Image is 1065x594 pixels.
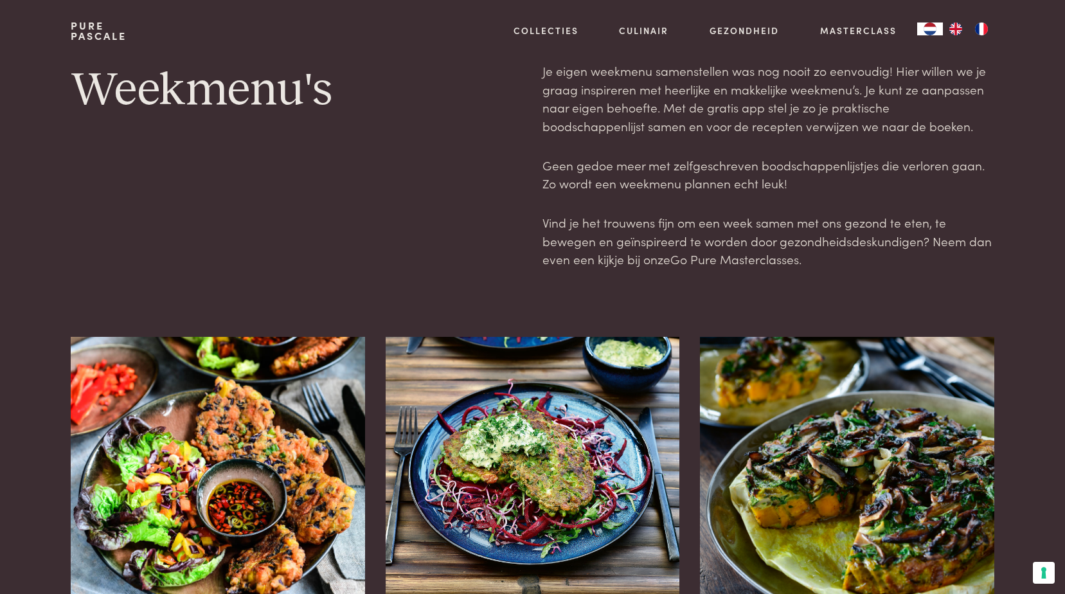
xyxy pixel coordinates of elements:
aside: Language selected: Nederlands [917,22,994,35]
img: Weekmenu Winter [700,337,994,594]
p: Je eigen weekmenu samenstellen was nog nooit zo eenvoudig! Hier willen we je graag inspireren met... [542,62,994,136]
img: Weekmenu Herfst 2024 [71,337,365,594]
h1: Weekmenu's [71,62,522,120]
p: Vind je het trouwens fijn om een week samen met ons gezond te eten, te bewegen en geïnspireerd te... [542,213,994,269]
a: Collecties [514,24,578,37]
div: Language [917,22,943,35]
a: NL [917,22,943,35]
a: Gezondheid [710,24,779,37]
a: EN [943,22,969,35]
button: Uw voorkeuren voor toestemming voor trackingtechnologieën [1033,562,1055,584]
a: Culinair [619,24,668,37]
ul: Language list [943,22,994,35]
a: Masterclass [820,24,897,37]
a: FR [969,22,994,35]
p: Geen gedoe meer met zelfgeschreven boodschappenlijstjes die verloren gaan. Zo wordt een weekmenu ... [542,156,994,193]
a: Go Pure Masterclasses [670,250,799,267]
img: Weekmenu Zomer [386,337,680,594]
a: PurePascale [71,21,127,41]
